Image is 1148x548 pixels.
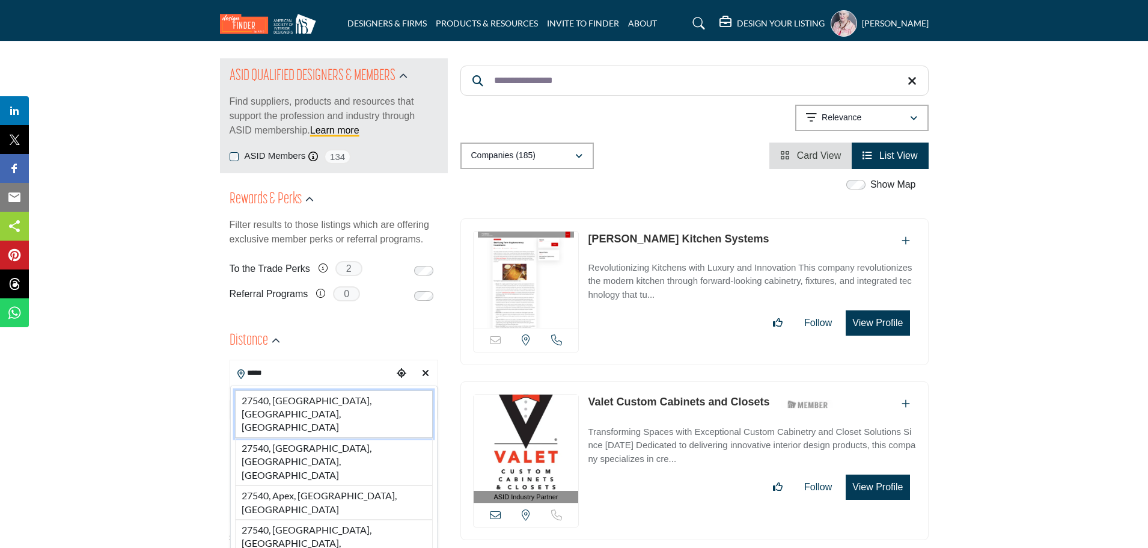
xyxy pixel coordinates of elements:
input: Switch to To the Trade Perks [414,266,433,276]
a: Add To List [902,236,910,246]
p: Transforming Spaces with Exceptional Custom Cabinetry and Closet Solutions Since [DATE] Dedicated... [588,425,915,466]
h2: ASID QUALIFIED DESIGNERS & MEMBERS [230,66,395,87]
div: Clear search location [417,361,435,387]
span: ASID Industry Partner [493,492,558,502]
a: View Card [780,150,841,161]
li: List View [852,143,928,169]
h2: Rewards & Perks [230,189,302,211]
a: ASID Industry Partner [474,395,579,503]
p: Franke Kitchen Systems [588,231,769,247]
input: Search Keyword [460,66,929,96]
img: Site Logo [220,14,322,34]
label: ASID Members [245,149,306,163]
span: List View [879,150,918,161]
input: ASID Members checkbox [230,152,239,161]
div: Search within: [230,532,438,544]
p: Valet Custom Cabinets and Closets [588,394,769,410]
a: View List [863,150,917,161]
a: Transforming Spaces with Exceptional Custom Cabinetry and Closet Solutions Since [DATE] Dedicated... [588,418,915,466]
p: Filter results to those listings which are offering exclusive member perks or referral programs. [230,218,438,247]
span: 0 [333,286,360,301]
li: 27540, [GEOGRAPHIC_DATA], [GEOGRAPHIC_DATA], [GEOGRAPHIC_DATA] [235,438,433,485]
p: Find suppliers, products and resources that support the profession and industry through ASID memb... [230,94,438,138]
p: Revolutionizing Kitchens with Luxury and Innovation This company revolutionizes the modern kitche... [588,261,915,302]
img: Valet Custom Cabinets and Closets [474,395,579,491]
a: DESIGNERS & FIRMS [347,18,427,28]
button: Follow [796,311,840,335]
a: Search [681,14,713,33]
button: Follow [796,475,840,499]
a: Revolutionizing Kitchens with Luxury and Innovation This company revolutionizes the modern kitche... [588,254,915,302]
label: To the Trade Perks [230,258,310,279]
button: Like listing [765,311,790,335]
li: 27540, Apex, [GEOGRAPHIC_DATA], [GEOGRAPHIC_DATA] [235,485,433,520]
button: Companies (185) [460,143,594,169]
div: DESIGN YOUR LISTING [719,16,825,31]
input: Switch to Referral Programs [414,291,433,301]
a: INVITE TO FINDER [547,18,619,28]
span: 2 [335,261,362,276]
h2: Distance [230,330,268,352]
span: 134 [324,149,351,164]
div: Choose your current location [392,361,411,387]
input: Search Location [230,361,392,384]
a: Add To List [902,399,910,409]
h5: [PERSON_NAME] [862,17,929,29]
a: Learn more [310,125,359,135]
button: Show hide supplier dropdown [831,10,857,37]
button: View Profile [846,475,909,500]
h5: DESIGN YOUR LISTING [737,18,825,29]
a: Valet Custom Cabinets and Closets [588,396,769,408]
a: ABOUT [628,18,657,28]
img: Franke Kitchen Systems [474,232,579,328]
button: View Profile [846,310,909,336]
li: Card View [769,143,852,169]
span: Card View [797,150,841,161]
img: ASID Members Badge Icon [781,397,835,412]
a: PRODUCTS & RESOURCES [436,18,538,28]
button: Relevance [795,105,929,131]
label: Show Map [870,177,916,192]
p: Companies (185) [471,150,536,162]
li: 27540, [GEOGRAPHIC_DATA], [GEOGRAPHIC_DATA], [GEOGRAPHIC_DATA] [235,390,433,438]
button: Like listing [765,475,790,499]
a: [PERSON_NAME] Kitchen Systems [588,233,769,245]
p: Relevance [822,112,861,124]
label: Referral Programs [230,283,308,304]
